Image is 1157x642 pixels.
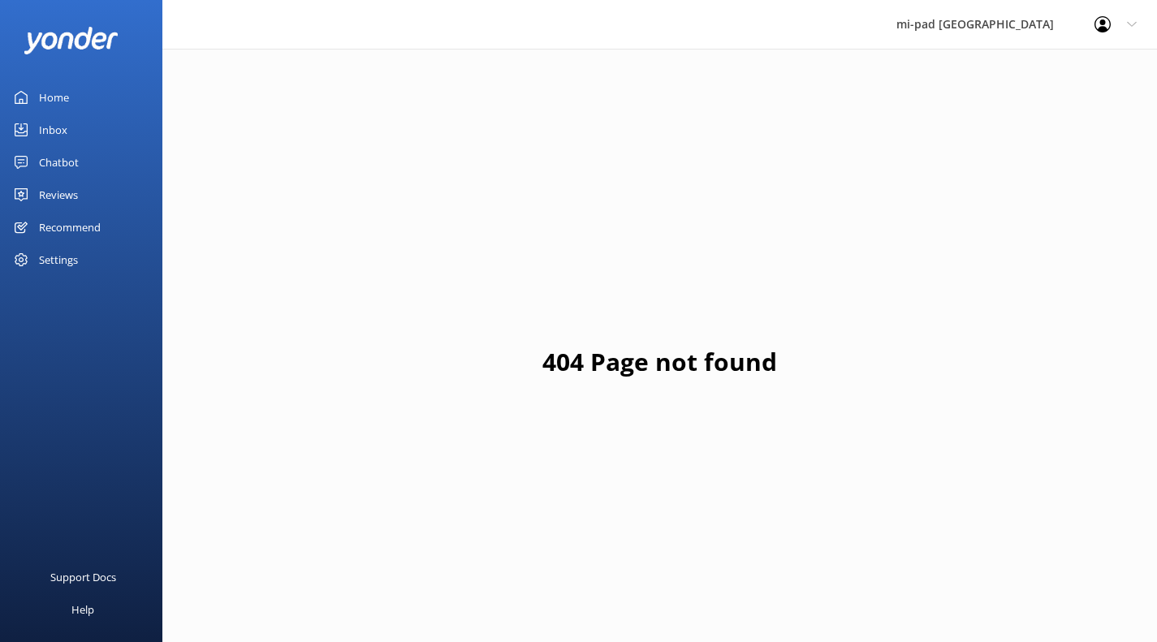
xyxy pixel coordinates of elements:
[39,243,78,276] div: Settings
[542,343,777,381] h1: 404 Page not found
[50,561,116,593] div: Support Docs
[39,81,69,114] div: Home
[39,179,78,211] div: Reviews
[39,146,79,179] div: Chatbot
[39,211,101,243] div: Recommend
[39,114,67,146] div: Inbox
[71,593,94,626] div: Help
[24,27,118,54] img: yonder-white-logo.png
